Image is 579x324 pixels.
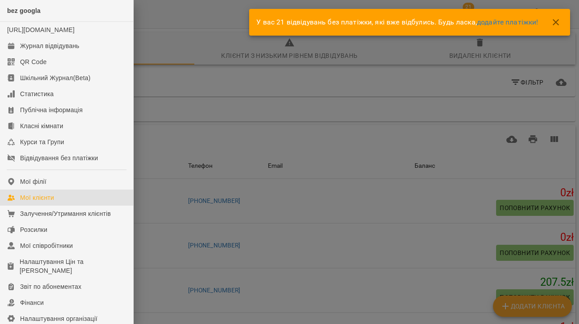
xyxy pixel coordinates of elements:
[20,282,82,291] div: Звіт по абонементах
[20,209,111,218] div: Залучення/Утримання клієнтів
[7,7,41,14] span: bez googla
[20,314,98,323] div: Налаштування організації
[20,193,54,202] div: Мої клієнти
[20,121,63,130] div: Класні кімнати
[7,26,74,33] a: [URL][DOMAIN_NAME]
[20,257,126,275] div: Налаштування Цін та [PERSON_NAME]
[20,57,47,66] div: QR Code
[20,225,47,234] div: Розсилки
[20,177,46,186] div: Мої філії
[20,241,73,250] div: Мої співробітники
[256,17,538,28] p: У вас 21 відвідувань без платіжки, які вже відбулись. Будь ласка,
[477,18,538,26] a: додайте платіжки!
[20,298,44,307] div: Фінанси
[20,138,64,146] div: Курси та Групи
[20,154,98,162] div: Відвідування без платіжки
[20,105,82,114] div: Публічна інформація
[20,89,54,98] div: Статистика
[20,41,79,50] div: Журнал відвідувань
[20,73,90,82] div: Шкільний Журнал(Beta)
